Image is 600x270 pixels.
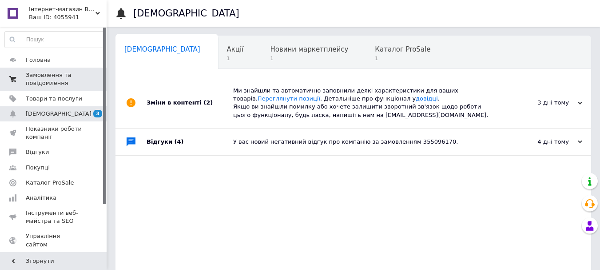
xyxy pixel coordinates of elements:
[29,5,95,13] span: Інтернет-магазин BEST MARKET
[26,71,82,87] span: Замовлення та повідомлення
[26,110,91,118] span: [DEMOGRAPHIC_DATA]
[227,45,244,53] span: Акції
[375,45,430,53] span: Каталог ProSale
[26,179,74,187] span: Каталог ProSale
[258,95,320,102] a: Переглянути позиції
[147,129,233,155] div: Відгуки
[233,87,493,119] div: Ми знайшли та автоматично заповнили деякі характеристики для ваших товарів. . Детальніше про функ...
[133,8,239,19] h1: [DEMOGRAPHIC_DATA]
[147,78,233,128] div: Зміни в контенті
[26,164,50,172] span: Покупці
[26,95,82,103] span: Товари та послуги
[270,45,348,53] span: Новини маркетплейсу
[26,148,49,156] span: Відгуки
[26,56,51,64] span: Головна
[416,95,438,102] a: довідці
[270,55,348,62] span: 1
[233,138,493,146] div: У вас новий негативний відгук про компанію за замовленням 355096170.
[26,125,82,141] span: Показники роботи компанії
[5,32,104,48] input: Пошук
[26,209,82,225] span: Інструменти веб-майстра та SEO
[29,13,107,21] div: Ваш ID: 4055941
[493,99,582,107] div: 3 дні тому
[26,232,82,248] span: Управління сайтом
[203,99,213,106] span: (2)
[175,138,184,145] span: (4)
[93,110,102,117] span: 3
[375,55,430,62] span: 1
[124,45,200,53] span: [DEMOGRAPHIC_DATA]
[493,138,582,146] div: 4 дні тому
[227,55,244,62] span: 1
[26,194,56,202] span: Аналітика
